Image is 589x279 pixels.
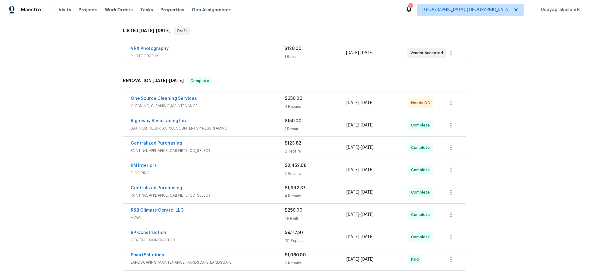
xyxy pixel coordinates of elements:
div: 6 Repairs [285,260,346,266]
span: $150.00 [285,119,302,123]
span: - [346,234,374,240]
div: RENOVATION [DATE]-[DATE]Complete [121,71,468,91]
span: PHOTOGRAPHY [131,53,284,59]
span: [DATE] [361,101,374,105]
span: Draft [175,28,190,34]
span: [DATE] [346,213,359,217]
span: Udayaprakasam R [538,7,580,13]
div: 2 Repairs [285,171,346,177]
span: [DATE] [346,235,359,239]
a: R&B Climate Control LLC [131,208,184,213]
span: LANDSCAPING_MAINTENANCE, HARDSCAPE_LANDSCAPE [131,259,285,266]
span: Complete [411,212,432,218]
span: [DATE] [346,257,359,262]
span: $250.00 [285,208,302,213]
span: Complete [188,78,212,84]
span: Complete [411,189,432,195]
span: [DATE] [361,168,374,172]
span: CLEANING, CLEANING_MAINTENANCE [131,103,285,109]
span: $1,060.00 [285,253,306,257]
h6: RENOVATION [123,77,184,85]
span: [DATE] [361,235,374,239]
span: [DATE] [361,123,374,127]
span: Work Orders [105,7,133,13]
span: Tasks [140,8,153,12]
span: Complete [411,122,432,128]
span: [GEOGRAPHIC_DATA], [GEOGRAPHIC_DATA] [422,7,510,13]
a: RM Interiors [131,164,157,168]
span: - [346,256,374,262]
div: 1 Repair [285,215,346,221]
span: - [346,189,374,195]
span: - [152,78,184,83]
span: - [346,100,374,106]
span: - [346,167,374,173]
span: [DATE] [361,213,374,217]
span: HVAC [131,215,285,221]
a: BP Construction [131,231,166,235]
h6: LISTED [123,27,171,35]
span: GENERAL_CONTRACTOR [131,237,285,243]
span: - [346,122,374,128]
a: One Source Cleaning Services [131,96,197,101]
div: 1 Repair [284,54,346,60]
span: [DATE] [346,145,359,150]
span: - [346,145,374,151]
span: [DATE] [152,78,167,83]
span: $9,117.97 [285,231,304,235]
span: $120.00 [284,47,302,51]
span: $1,942.37 [285,186,306,190]
span: [DATE] [346,101,359,105]
a: Rightway Resurfacing Inc. [131,119,187,123]
span: - [346,212,374,218]
span: [DATE] [156,28,171,33]
div: 1 [408,4,413,10]
div: 2 Repairs [285,148,346,154]
span: [DATE] [361,257,374,262]
div: 4 Repairs [285,104,346,110]
div: 4 Repairs [285,193,346,199]
a: Centralized Purchasing [131,186,182,190]
span: PAINTING, APPLIANCE, CABINETS, OD_SELECT [131,192,285,198]
span: Visits [59,7,71,13]
span: Maestro [21,7,41,13]
span: Properties [160,7,184,13]
span: - [346,50,373,56]
a: SmartSolutions [131,253,164,257]
span: [DATE] [169,78,184,83]
a: Centralized Purchasing [131,141,182,145]
span: $2,452.06 [285,164,306,168]
span: [DATE] [346,168,359,172]
div: LISTED [DATE]-[DATE]Draft [121,21,468,41]
span: Complete [411,167,432,173]
span: [DATE] [361,145,374,150]
span: [DATE] [346,51,359,55]
span: Complete [411,234,432,240]
span: - [139,28,171,33]
span: $650.00 [285,96,302,101]
a: VRX Photography [131,47,169,51]
div: 1 Repair [285,126,346,132]
span: FLOORING [131,170,285,176]
span: Paid [411,256,421,262]
span: $123.82 [285,141,301,145]
span: PAINTING, APPLIANCE, CABINETS, OD_SELECT [131,148,285,154]
span: Geo Assignments [192,7,232,13]
span: Needs QC [411,100,433,106]
span: BATHTUB_RESURFACING, COUNTERTOP_RESURFACING [131,125,285,131]
span: [DATE] [346,123,359,127]
span: [DATE] [360,51,373,55]
span: [DATE] [361,190,374,194]
span: [DATE] [346,190,359,194]
span: Complete [411,145,432,151]
div: 30 Repairs [285,238,346,244]
span: Vendor Accepted [410,50,445,56]
span: [DATE] [139,28,154,33]
span: Projects [79,7,98,13]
